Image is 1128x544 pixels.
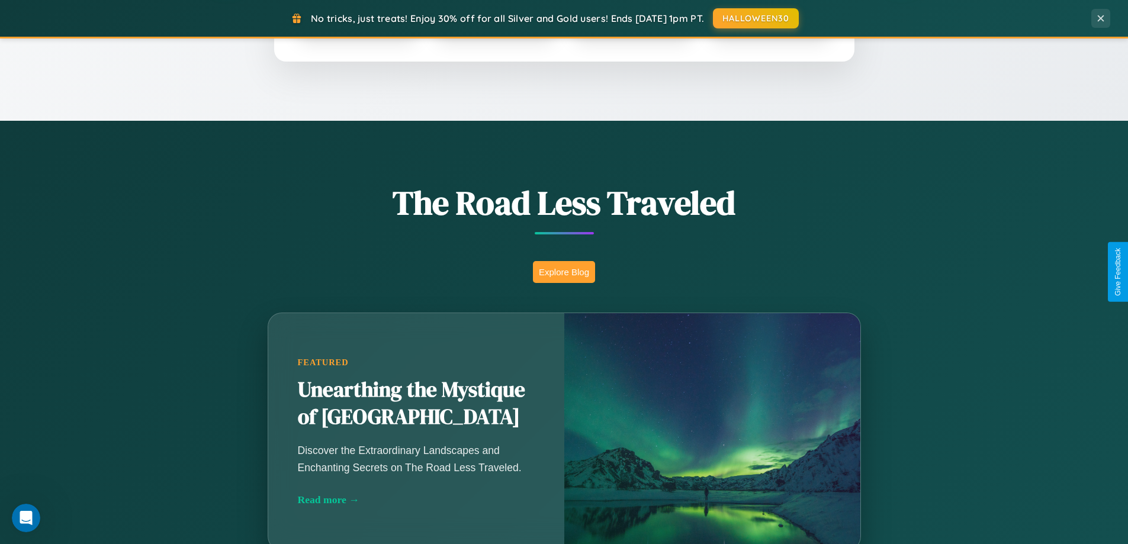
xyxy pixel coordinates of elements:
div: Featured [298,358,535,368]
div: Give Feedback [1114,248,1122,296]
span: No tricks, just treats! Enjoy 30% off for all Silver and Gold users! Ends [DATE] 1pm PT. [311,12,704,24]
h1: The Road Less Traveled [209,180,920,226]
button: HALLOWEEN30 [713,8,799,28]
h2: Unearthing the Mystique of [GEOGRAPHIC_DATA] [298,376,535,431]
button: Explore Blog [533,261,595,283]
div: Read more → [298,494,535,506]
p: Discover the Extraordinary Landscapes and Enchanting Secrets on The Road Less Traveled. [298,442,535,475]
iframe: Intercom live chat [12,504,40,532]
